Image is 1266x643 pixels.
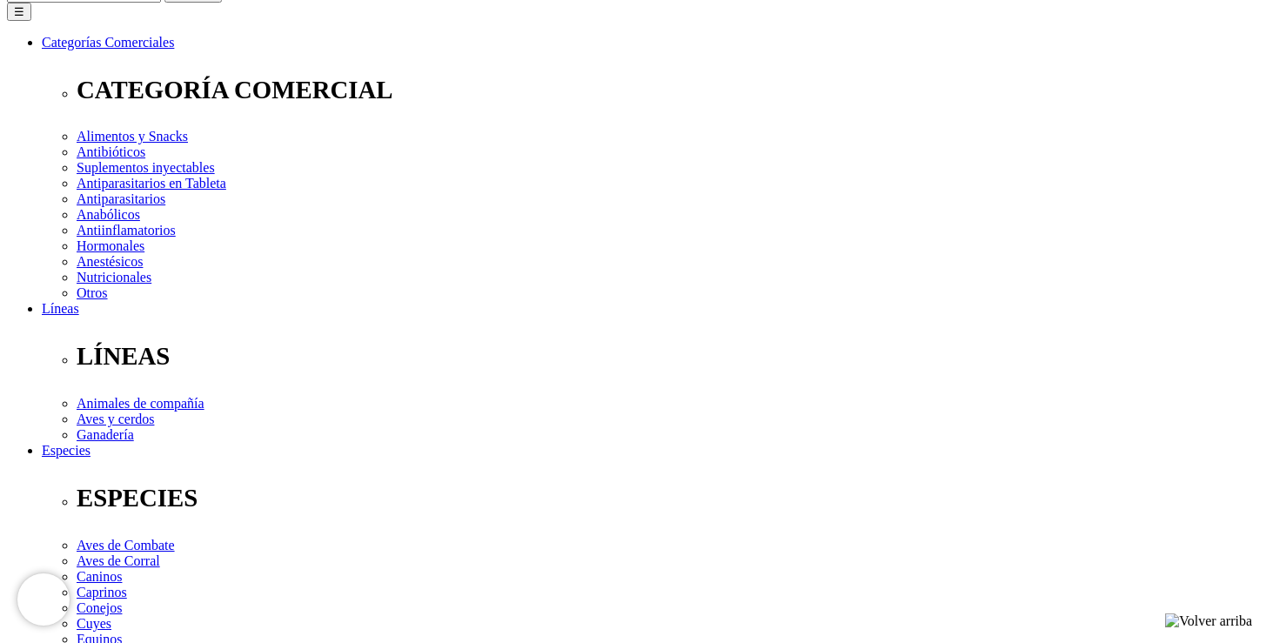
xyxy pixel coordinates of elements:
[7,3,31,21] button: ☰
[77,412,154,426] a: Aves y cerdos
[77,553,160,568] a: Aves de Corral
[77,254,143,269] a: Anestésicos
[77,76,1259,104] p: CATEGORÍA COMERCIAL
[77,342,1259,371] p: LÍNEAS
[77,207,140,222] a: Anabólicos
[77,484,1259,512] p: ESPECIES
[17,573,70,626] iframe: Brevo live chat
[42,35,174,50] a: Categorías Comerciales
[77,176,226,191] a: Antiparasitarios en Tableta
[42,301,79,316] a: Líneas
[77,538,175,553] a: Aves de Combate
[77,129,188,144] a: Alimentos y Snacks
[42,443,90,458] a: Especies
[77,285,108,300] a: Otros
[77,270,151,285] a: Nutricionales
[1165,613,1252,629] img: Volver arriba
[77,223,176,238] a: Antiinflamatorios
[77,160,215,175] a: Suplementos inyectables
[77,396,204,411] a: Animales de compañía
[77,238,144,253] a: Hormonales
[77,616,111,631] a: Cuyes
[77,191,165,206] a: Antiparasitarios
[77,600,122,615] a: Conejos
[77,427,134,442] a: Ganadería
[77,569,122,584] a: Caninos
[77,585,127,599] a: Caprinos
[77,144,145,159] a: Antibióticos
